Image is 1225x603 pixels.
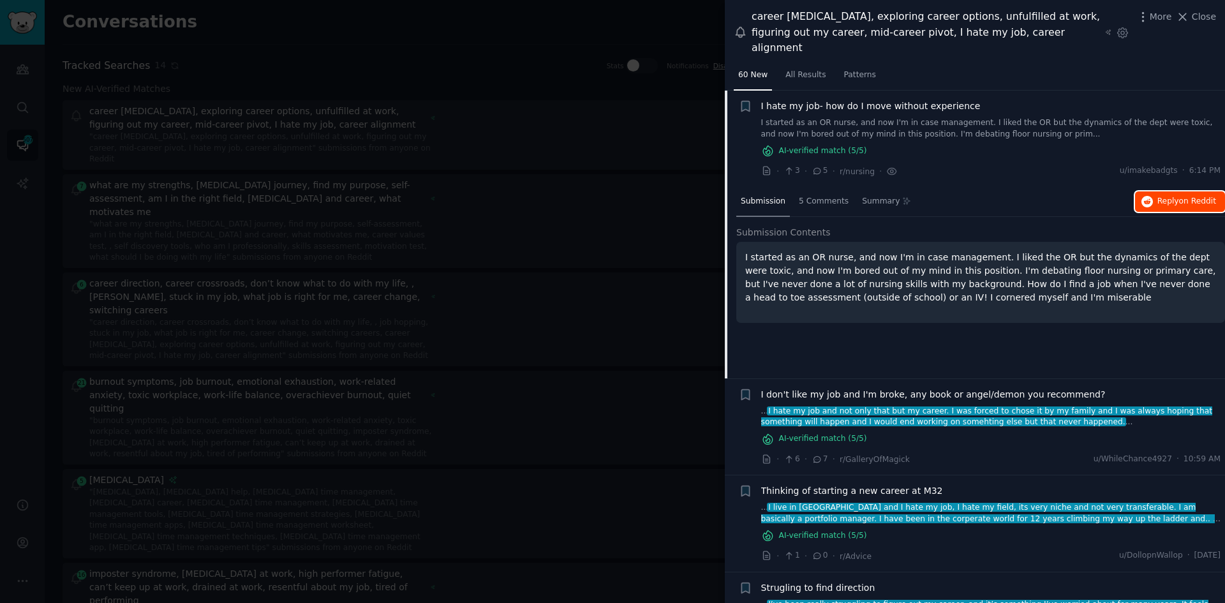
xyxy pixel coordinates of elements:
[785,70,826,81] span: All Results
[736,226,831,239] span: Submission Contents
[761,117,1221,140] a: I started as an OR nurse, and now I'm in case management. I liked the OR but the dynamics of the ...
[776,452,779,466] span: ·
[1119,550,1183,562] span: u/DollopnWallop
[779,145,867,157] span: AI-verified match ( 5 /5)
[783,454,799,465] span: 6
[783,165,799,177] span: 3
[1136,10,1172,24] button: More
[1177,454,1179,465] span: ·
[761,406,1221,428] a: ...I hate my job and not only that but my career. I was forced to chose it by my family and I was...
[799,196,849,207] span: 5 Comments
[805,165,807,178] span: ·
[781,65,830,91] a: All Results
[812,454,828,465] span: 7
[805,452,807,466] span: ·
[761,100,981,113] a: I hate my job- how do I move without experience
[1182,165,1185,177] span: ·
[776,549,779,563] span: ·
[761,406,1213,427] span: I hate my job and not only that but my career. I was forced to chose it by my family and I was al...
[1187,550,1190,562] span: ·
[1120,165,1178,177] span: u/imakebadgts
[1192,10,1216,24] span: Close
[812,550,828,562] span: 0
[745,251,1216,304] p: I started as an OR nurse, and now I'm in case management. I liked the OR but the dynamics of the ...
[761,388,1106,401] a: I don't like my job and I'm broke, any book or angel/demon you recommend?
[776,165,779,178] span: ·
[1135,191,1225,212] button: Replyon Reddit
[779,530,867,542] span: AI-verified match ( 5 /5)
[840,65,880,91] a: Patterns
[833,452,835,466] span: ·
[738,70,768,81] span: 60 New
[862,196,900,207] span: Summary
[812,165,828,177] span: 5
[840,167,875,176] span: r/nursing
[1150,10,1172,24] span: More
[833,165,835,178] span: ·
[761,503,1215,534] span: I live in [GEOGRAPHIC_DATA] and I hate my job, I hate my field, its very niche and not very trans...
[844,70,876,81] span: Patterns
[779,433,867,445] span: AI-verified match ( 5 /5)
[761,581,875,595] a: Strugling to find direction
[761,484,943,498] a: Thinking of starting a new career at M32
[1094,454,1172,465] span: u/WhileChance4927
[1179,197,1216,205] span: on Reddit
[1176,10,1216,24] button: Close
[805,549,807,563] span: ·
[879,165,882,178] span: ·
[1189,165,1221,177] span: 6:14 PM
[783,550,799,562] span: 1
[734,65,772,91] a: 60 New
[840,455,910,464] span: r/GalleryOfMagick
[741,196,785,207] span: Submission
[833,549,835,563] span: ·
[1194,550,1221,562] span: [DATE]
[1184,454,1221,465] span: 10:59 AM
[1157,196,1216,207] span: Reply
[761,502,1221,525] a: ...I live in [GEOGRAPHIC_DATA] and I hate my job, I hate my field, its very niche and not very tr...
[840,552,872,561] span: r/Advice
[752,9,1101,56] div: career [MEDICAL_DATA], exploring career options, unfulfilled at work, figuring out my career, mid...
